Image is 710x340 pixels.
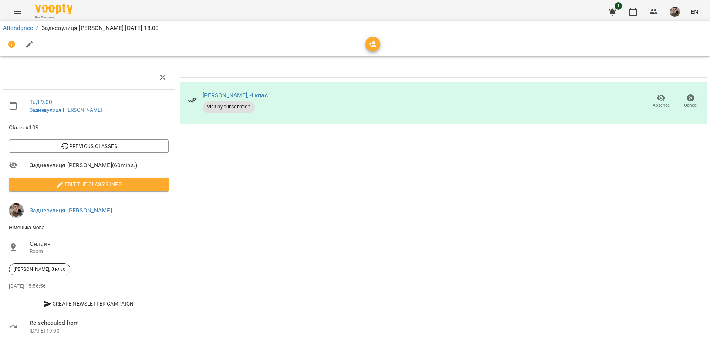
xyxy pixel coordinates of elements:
[9,266,70,273] span: [PERSON_NAME], 3 клас
[35,4,72,14] img: Voopty Logo
[30,161,169,170] span: Задневулиця [PERSON_NAME] ( 60 mins. )
[690,8,698,16] span: EN
[9,178,169,191] button: Edit the class's Info
[30,98,52,105] a: Tu , 19:00
[30,327,169,335] p: [DATE] 19:00
[676,91,706,112] button: Cancel
[9,139,169,153] button: Previous Classes
[3,24,33,31] a: Attendance
[615,2,622,10] span: 1
[35,15,72,20] span: For Business
[687,5,701,18] button: EN
[9,263,70,275] div: [PERSON_NAME], 3 клас
[30,207,112,214] a: Задневулиця [PERSON_NAME]
[36,24,38,33] li: /
[9,297,169,310] button: Create Newsletter Campaign
[203,92,268,99] a: [PERSON_NAME], 4 клас
[3,221,175,234] li: Німецька мова
[12,299,166,308] span: Create Newsletter Campaign
[9,3,27,21] button: Menu
[670,7,680,17] img: fc1e08aabc335e9c0945016fe01e34a0.jpg
[41,24,159,33] p: Задневулиця [PERSON_NAME] [DATE] 18:00
[15,142,163,151] span: Previous Classes
[15,180,163,189] span: Edit the class's Info
[30,248,169,255] p: Room
[9,123,169,132] span: Class #109
[684,102,697,108] span: Cancel
[3,24,707,33] nav: breadcrumb
[9,283,169,290] p: [DATE] 15:56:56
[203,104,255,110] span: Visit by subscription
[9,203,24,218] img: fc1e08aabc335e9c0945016fe01e34a0.jpg
[646,91,676,112] button: Absence
[653,102,670,108] span: Absence
[30,319,169,327] span: Re-scheduled from:
[30,239,169,248] span: Онлайн
[30,107,102,113] a: Задневулиця [PERSON_NAME]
